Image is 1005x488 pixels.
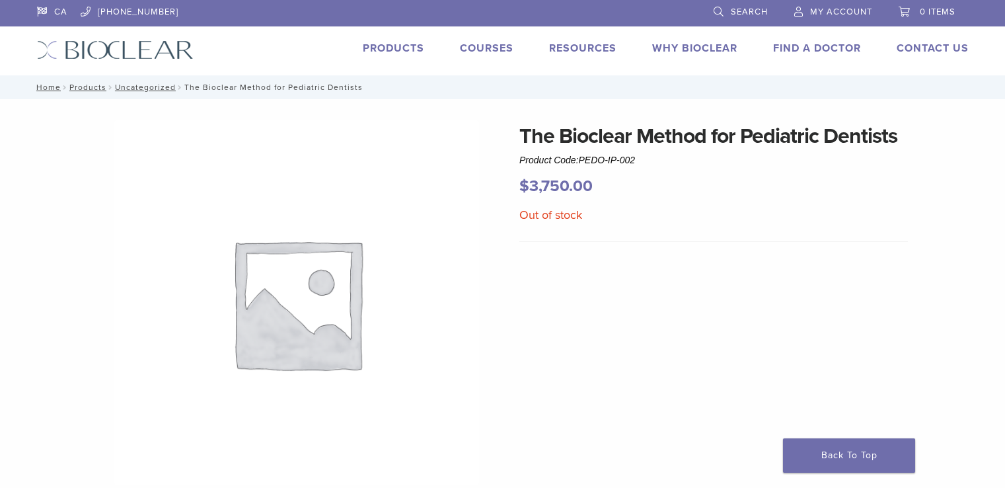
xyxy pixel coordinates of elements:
[549,42,616,55] a: Resources
[61,84,69,91] span: /
[106,84,115,91] span: /
[579,155,636,165] span: PEDO-IP-002
[460,42,513,55] a: Courses
[897,42,969,55] a: Contact Us
[519,205,908,225] p: Out of stock
[731,7,768,17] span: Search
[810,7,872,17] span: My Account
[783,438,915,473] a: Back To Top
[32,83,61,92] a: Home
[519,120,908,152] h1: The Bioclear Method for Pediatric Dentists
[37,40,194,60] img: Bioclear
[920,7,955,17] span: 0 items
[115,83,176,92] a: Uncategorized
[363,42,424,55] a: Products
[773,42,861,55] a: Find A Doctor
[69,83,106,92] a: Products
[652,42,737,55] a: Why Bioclear
[519,177,593,196] bdi: 3,750.00
[519,155,635,165] span: Product Code:
[114,120,479,485] img: Awaiting product image
[27,75,979,99] nav: The Bioclear Method for Pediatric Dentists
[176,84,184,91] span: /
[519,177,529,196] span: $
